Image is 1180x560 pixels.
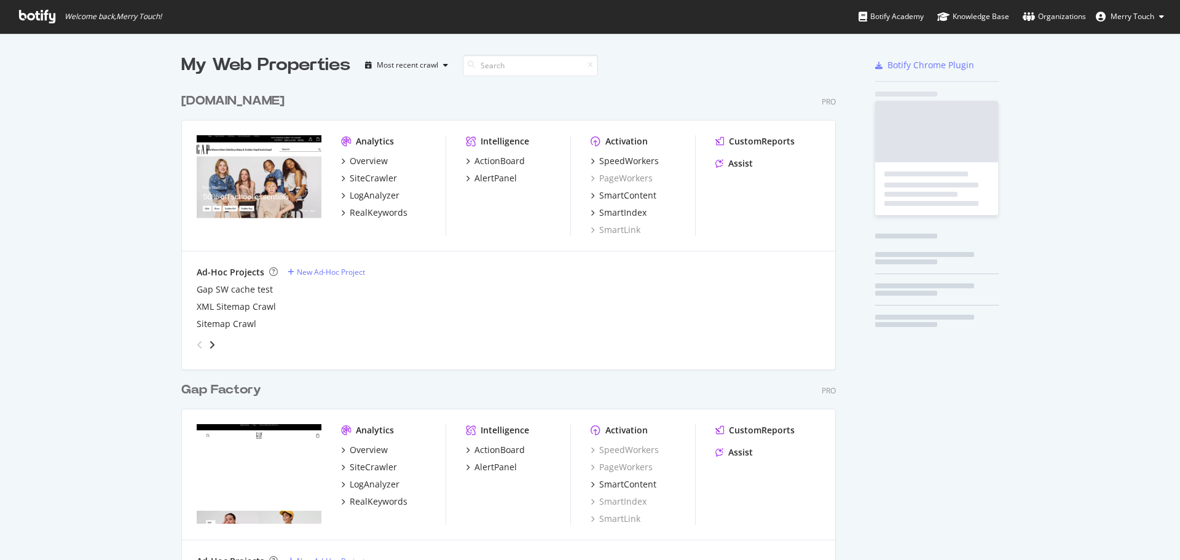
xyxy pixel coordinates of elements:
div: SiteCrawler [350,172,397,184]
a: SmartContent [591,189,656,202]
div: AlertPanel [474,172,517,184]
a: SiteCrawler [341,461,397,473]
a: SmartIndex [591,495,647,508]
div: SmartIndex [599,207,647,219]
a: SmartLink [591,224,640,236]
a: Gap SW cache test [197,283,273,296]
div: My Web Properties [181,53,350,77]
a: [DOMAIN_NAME] [181,92,289,110]
a: SmartContent [591,478,656,491]
div: Analytics [356,424,394,436]
a: ActionBoard [466,444,525,456]
div: LogAnalyzer [350,189,399,202]
div: Botify Academy [859,10,924,23]
div: Knowledge Base [937,10,1009,23]
div: Organizations [1023,10,1086,23]
img: Gapfactory.com [197,424,321,524]
div: Gap Factory [181,381,261,399]
div: SmartContent [599,478,656,491]
a: SiteCrawler [341,172,397,184]
a: XML Sitemap Crawl [197,301,276,313]
a: New Ad-Hoc Project [288,267,365,277]
a: Gap Factory [181,381,266,399]
div: Ad-Hoc Projects [197,266,264,278]
a: CustomReports [715,135,795,148]
a: LogAnalyzer [341,478,399,491]
div: CustomReports [729,135,795,148]
a: SpeedWorkers [591,155,659,167]
div: Pro [822,385,836,396]
a: Sitemap Crawl [197,318,256,330]
div: LogAnalyzer [350,478,399,491]
div: AlertPanel [474,461,517,473]
div: Intelligence [481,135,529,148]
a: ActionBoard [466,155,525,167]
a: RealKeywords [341,495,407,508]
a: Overview [341,444,388,456]
div: Assist [728,446,753,459]
a: RealKeywords [341,207,407,219]
span: Merry Touch [1111,11,1154,22]
div: Analytics [356,135,394,148]
input: Search [463,55,598,76]
div: RealKeywords [350,495,407,508]
img: Gap.com [197,135,321,235]
a: Assist [715,157,753,170]
div: SpeedWorkers [599,155,659,167]
span: Welcome back, Merry Touch ! [65,12,162,22]
button: Merry Touch [1086,7,1174,26]
a: PageWorkers [591,461,653,473]
div: Intelligence [481,424,529,436]
div: angle-right [208,339,216,351]
div: ActionBoard [474,155,525,167]
div: angle-left [192,335,208,355]
a: Assist [715,446,753,459]
div: Overview [350,444,388,456]
a: PageWorkers [591,172,653,184]
div: Activation [605,424,648,436]
div: Most recent crawl [377,61,438,69]
div: Assist [728,157,753,170]
a: AlertPanel [466,461,517,473]
a: SpeedWorkers [591,444,659,456]
div: SmartContent [599,189,656,202]
div: [DOMAIN_NAME] [181,92,285,110]
div: Botify Chrome Plugin [887,59,974,71]
button: Most recent crawl [360,55,453,75]
div: Activation [605,135,648,148]
div: Overview [350,155,388,167]
div: CustomReports [729,424,795,436]
a: Overview [341,155,388,167]
div: SiteCrawler [350,461,397,473]
a: SmartLink [591,513,640,525]
div: RealKeywords [350,207,407,219]
div: New Ad-Hoc Project [297,267,365,277]
a: CustomReports [715,424,795,436]
a: SmartIndex [591,207,647,219]
div: Pro [822,97,836,107]
a: AlertPanel [466,172,517,184]
div: ActionBoard [474,444,525,456]
a: Botify Chrome Plugin [875,59,974,71]
a: LogAnalyzer [341,189,399,202]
